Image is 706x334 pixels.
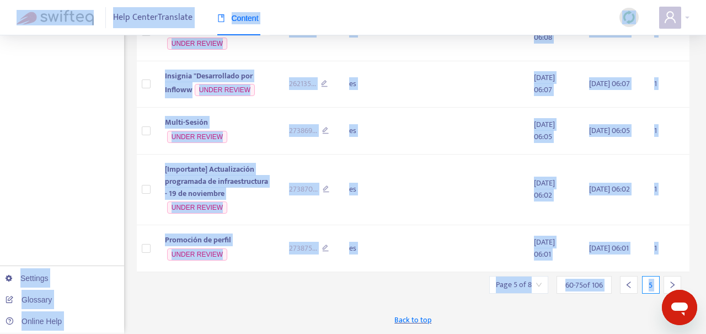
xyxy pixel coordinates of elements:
[340,61,399,108] td: es
[565,279,603,291] span: 60 - 75 of 106
[6,295,52,304] a: Glossary
[167,38,227,50] span: UNDER REVIEW
[167,131,227,143] span: UNDER REVIEW
[165,234,231,246] span: Promoción de perfil
[534,236,555,261] span: [DATE] 06:01
[113,7,192,28] span: Help Center Translate
[167,202,227,214] span: UNDER REVIEW
[289,125,317,137] span: 273869 ...
[589,183,630,195] span: [DATE] 06:02
[642,276,660,294] div: 5
[645,155,689,226] td: 1
[622,10,636,24] img: sync.dc5367851b00ba804db3.png
[645,108,689,155] td: 1
[289,78,316,90] span: 262135 ...
[668,281,676,289] span: right
[589,242,629,255] span: [DATE] 06:01
[167,248,227,261] span: UNDER REVIEW
[340,225,399,272] td: es
[165,163,268,200] span: [Importante] Actualización programada de infraestructura - 19 de noviembre
[645,225,689,272] td: 1
[662,290,697,325] iframe: Button to launch messaging window
[195,84,255,96] span: UNDER REVIEW
[340,155,399,226] td: es
[165,116,208,129] span: Multi-Sesión
[645,61,689,108] td: 1
[589,124,630,137] span: [DATE] 06:05
[6,317,62,326] a: Online Help
[217,14,225,22] span: book
[664,10,677,24] span: user
[589,77,630,90] span: [DATE] 06:07
[289,183,318,195] span: 273870 ...
[217,14,259,23] span: Content
[534,118,555,143] span: [DATE] 06:05
[625,281,633,289] span: left
[534,71,555,96] span: [DATE] 06:07
[165,70,253,97] span: Insignia "Desarrollado por Infloww
[17,10,94,25] img: Swifteq
[340,108,399,155] td: es
[394,314,431,326] span: Back to top
[6,274,49,283] a: Settings
[289,242,317,255] span: 273875 ...
[534,177,555,202] span: [DATE] 06:02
